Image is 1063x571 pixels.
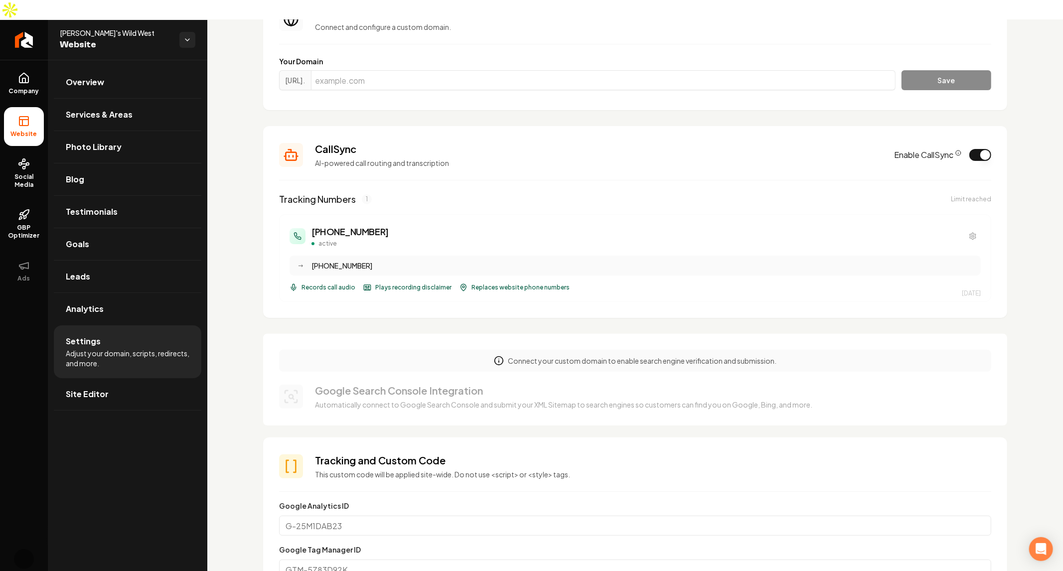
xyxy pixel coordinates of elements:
a: Company [4,64,44,103]
span: Testimonials [66,206,118,218]
span: Photo Library [66,141,122,153]
span: Overview [66,76,104,88]
span: active [318,240,337,248]
span: Website [60,38,171,52]
button: Ads [4,252,44,290]
div: Limit reached [951,195,991,203]
div: [PHONE_NUMBER] [311,261,975,271]
span: Company [5,87,43,95]
span: GBP Optimizer [4,224,44,240]
div: Open Intercom Messenger [1029,537,1053,561]
span: Records call audio [302,284,355,291]
span: 1 [362,194,372,204]
h3: Tracking and Custom Code [315,453,991,467]
a: GBP Optimizer [4,201,44,248]
p: Connect and configure a custom domain. [315,22,991,32]
p: Connect your custom domain to enable search engine verification and submission. [508,356,776,366]
h3: CallSync [315,142,882,156]
span: Social Media [4,173,44,189]
a: Photo Library [54,131,201,163]
a: Testimonials [54,196,201,228]
a: Social Media [4,150,44,197]
button: Open user button [14,549,34,569]
h3: [PHONE_NUMBER] [311,225,389,239]
label: Google Analytics ID [279,501,349,510]
span: [PERSON_NAME]'s Wild West [60,28,171,38]
p: Automatically connect to Google Search Console and submit your XML Sitemap to search engines so c... [315,400,812,410]
span: Site Editor [66,388,109,400]
span: Plays recording disclaimer [375,284,452,291]
a: Goals [54,228,201,260]
p: This custom code will be applied site-wide. Do not use <script> or <style> tags. [315,469,991,479]
label: Your Domain [279,56,991,66]
a: Leads [54,261,201,292]
label: Enable CallSync [894,149,961,161]
span: Goals [66,238,89,250]
span: [URL]. [279,70,311,90]
p: AI-powered call routing and transcription [315,158,882,168]
img: Rebolt Logo [15,32,33,48]
span: Settings [66,335,101,347]
h3: Google Search Console Integration [315,384,812,398]
span: Leads [66,271,90,283]
span: Blog [66,173,84,185]
a: Blog [54,163,201,195]
button: CallSync Info [955,150,961,156]
span: → [298,262,303,270]
a: Site Editor [54,378,201,410]
span: Replaces website phone numbers [471,284,570,291]
div: [DATE] [962,289,981,297]
a: Overview [54,66,201,98]
span: Adjust your domain, scripts, redirects, and more. [66,348,189,368]
img: Sagar Soni [14,549,34,569]
h3: Tracking Numbers [279,192,356,206]
a: Analytics [54,293,201,325]
a: Services & Areas [54,99,201,131]
span: Analytics [66,303,104,315]
span: Website [7,130,41,138]
input: example.com [311,70,896,90]
label: Google Tag Manager ID [279,545,361,554]
input: G-25M1DAB23 [279,516,991,536]
span: Ads [14,275,34,283]
span: Services & Areas [66,109,133,121]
